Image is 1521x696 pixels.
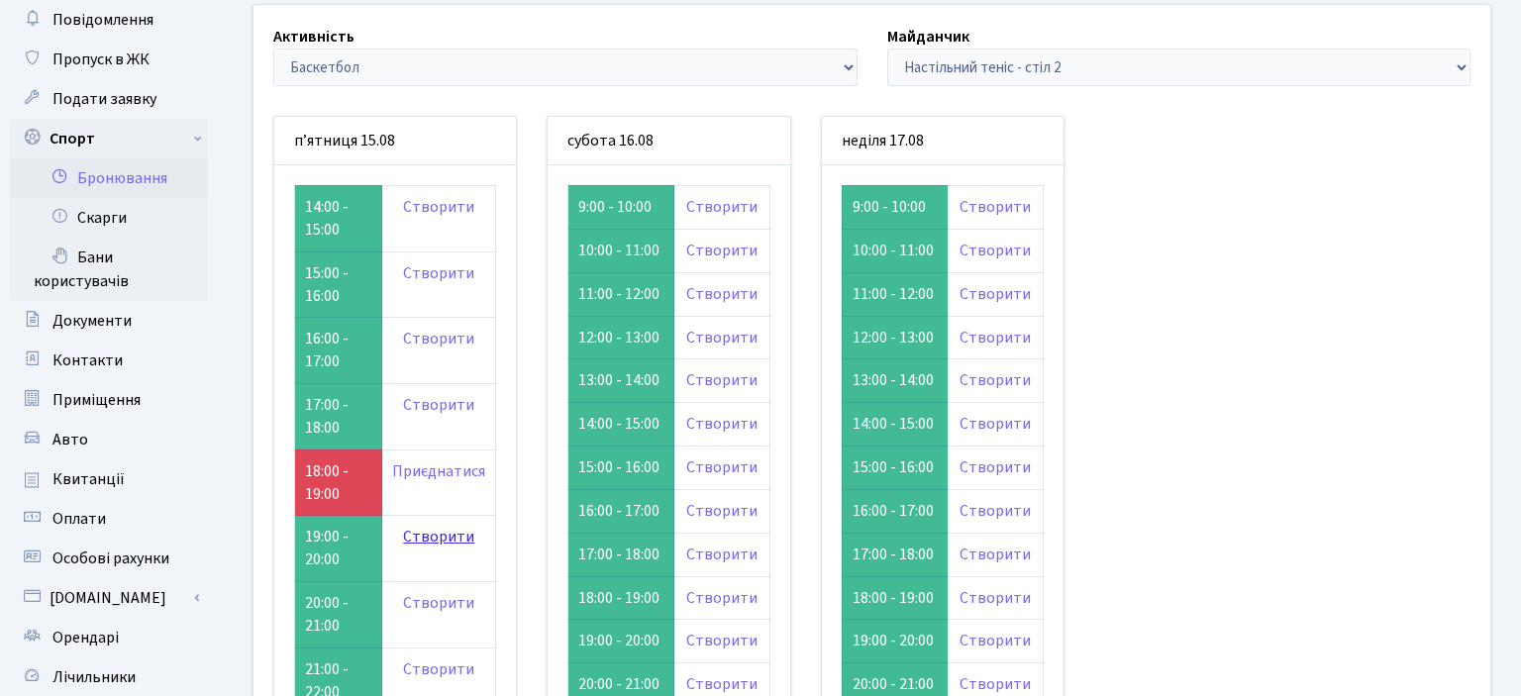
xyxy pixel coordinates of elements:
[10,380,208,420] a: Приміщення
[392,460,485,482] a: Приєднатися
[10,119,208,158] a: Спорт
[568,576,674,620] td: 18:00 - 19:00
[52,349,123,371] span: Контакти
[686,587,758,609] a: Створити
[568,447,674,490] td: 15:00 - 16:00
[568,403,674,447] td: 14:00 - 15:00
[10,198,208,238] a: Скарги
[568,359,674,403] td: 13:00 - 14:00
[960,413,1031,435] a: Створити
[842,359,948,403] td: 13:00 - 14:00
[568,185,674,229] td: 9:00 - 10:00
[10,539,208,578] a: Особові рахунки
[842,489,948,533] td: 16:00 - 17:00
[52,429,88,450] span: Авто
[686,327,758,348] a: Створити
[842,185,948,229] td: 9:00 - 10:00
[686,544,758,565] a: Створити
[568,533,674,576] td: 17:00 - 18:00
[52,389,141,411] span: Приміщення
[960,283,1031,305] a: Створити
[686,413,758,435] a: Створити
[686,673,758,695] a: Створити
[960,240,1031,261] a: Створити
[842,576,948,620] td: 18:00 - 19:00
[960,500,1031,522] a: Створити
[403,328,474,349] a: Створити
[10,341,208,380] a: Контакти
[822,117,1064,165] div: неділя 17.08
[960,587,1031,609] a: Створити
[842,403,948,447] td: 14:00 - 15:00
[10,499,208,539] a: Оплати
[274,117,516,165] div: п’ятниця 15.08
[686,283,758,305] a: Створити
[568,229,674,272] td: 10:00 - 11:00
[10,40,208,79] a: Пропуск в ЖК
[568,489,674,533] td: 16:00 - 17:00
[842,533,948,576] td: 17:00 - 18:00
[842,316,948,359] td: 12:00 - 13:00
[295,384,382,450] td: 17:00 - 18:00
[295,582,382,648] td: 20:00 - 21:00
[52,666,136,688] span: Лічильники
[842,229,948,272] td: 10:00 - 11:00
[52,9,153,31] span: Повідомлення
[686,240,758,261] a: Створити
[52,468,125,490] span: Квитанції
[52,49,150,70] span: Пропуск в ЖК
[686,196,758,218] a: Створити
[960,630,1031,651] a: Створити
[305,460,349,505] a: 18:00 - 19:00
[548,117,789,165] div: субота 16.08
[403,262,474,284] a: Створити
[295,185,382,251] td: 14:00 - 15:00
[686,456,758,478] a: Створити
[52,547,169,569] span: Особові рахунки
[568,316,674,359] td: 12:00 - 13:00
[842,620,948,663] td: 19:00 - 20:00
[960,673,1031,695] a: Створити
[295,251,382,318] td: 15:00 - 16:00
[403,658,474,680] a: Створити
[960,456,1031,478] a: Створити
[403,592,474,614] a: Створити
[568,272,674,316] td: 11:00 - 12:00
[960,369,1031,391] a: Створити
[10,578,208,618] a: [DOMAIN_NAME]
[10,158,208,198] a: Бронювання
[273,25,355,49] label: Активність
[568,620,674,663] td: 19:00 - 20:00
[960,544,1031,565] a: Створити
[403,394,474,416] a: Створити
[52,627,119,648] span: Орендарі
[842,272,948,316] td: 11:00 - 12:00
[10,459,208,499] a: Квитанції
[295,516,382,582] td: 19:00 - 20:00
[960,196,1031,218] a: Створити
[842,447,948,490] td: 15:00 - 16:00
[52,88,156,110] span: Подати заявку
[686,630,758,651] a: Створити
[295,318,382,384] td: 16:00 - 17:00
[686,500,758,522] a: Створити
[10,301,208,341] a: Документи
[10,618,208,657] a: Орендарі
[10,420,208,459] a: Авто
[887,25,969,49] label: Майданчик
[52,310,132,332] span: Документи
[10,79,208,119] a: Подати заявку
[403,526,474,547] a: Створити
[960,327,1031,348] a: Створити
[686,369,758,391] a: Створити
[403,196,474,218] a: Створити
[52,508,106,530] span: Оплати
[10,238,208,301] a: Бани користувачів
